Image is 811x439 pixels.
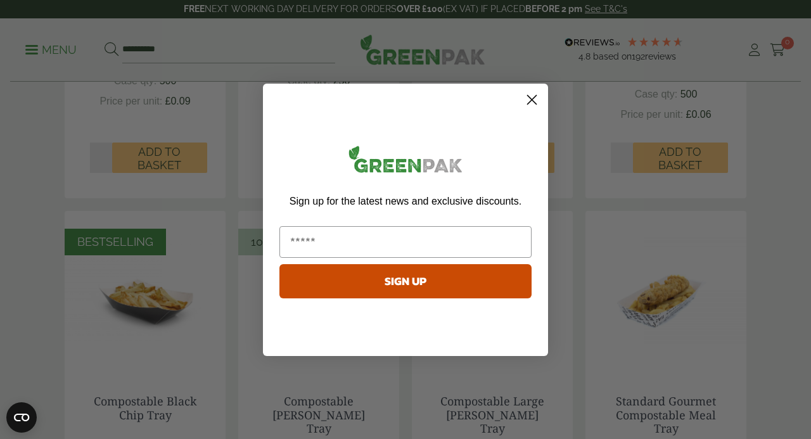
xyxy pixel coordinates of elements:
img: greenpak_logo [279,141,532,183]
button: Open CMP widget [6,402,37,433]
span: Sign up for the latest news and exclusive discounts. [290,196,521,207]
button: Close dialog [521,89,543,111]
button: SIGN UP [279,264,532,298]
input: Email [279,226,532,258]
